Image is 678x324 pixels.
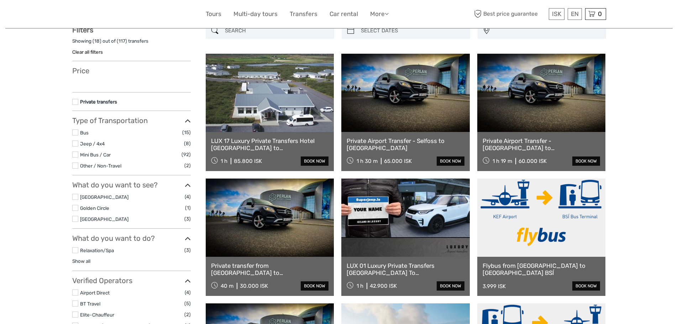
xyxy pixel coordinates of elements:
[221,283,233,289] span: 40 m
[206,9,221,19] a: Tours
[185,193,191,201] span: (4)
[552,10,561,17] span: ISK
[72,26,93,34] strong: Filters
[72,181,191,189] h3: What do you want to see?
[370,9,389,19] a: More
[184,215,191,223] span: (3)
[80,141,105,147] a: Jeep / 4x4
[72,116,191,125] h3: Type of Transportation
[473,8,547,20] span: Best price guarantee
[597,10,603,17] span: 0
[72,276,191,285] h3: Verified Operators
[483,283,506,290] div: 3.999 ISK
[347,262,464,277] a: LUX 01 Luxury Private Transfers [GEOGRAPHIC_DATA] To [GEOGRAPHIC_DATA]
[184,299,191,308] span: (5)
[234,158,262,164] div: 85.800 ISK
[182,150,191,159] span: (92)
[72,38,191,49] div: Showing ( ) out of ( ) transfers
[72,258,90,264] a: Show all
[233,9,278,19] a: Multi-day tours
[384,158,412,164] div: 65.000 ISK
[370,283,397,289] div: 42.900 ISK
[80,99,117,105] a: Private transfers
[80,216,128,222] a: [GEOGRAPHIC_DATA]
[301,281,329,291] a: book now
[80,163,121,169] a: Other / Non-Travel
[493,158,512,164] span: 1 h 19 m
[358,25,467,37] input: SELECT DATES
[483,137,600,152] a: Private Airport Transfer - [GEOGRAPHIC_DATA] to [GEOGRAPHIC_DATA]
[290,9,317,19] a: Transfers
[572,281,600,291] a: book now
[72,67,191,75] h3: Price
[357,283,363,289] span: 1 h
[483,262,600,277] a: Flybus from [GEOGRAPHIC_DATA] to [GEOGRAPHIC_DATA] BSÍ
[240,283,268,289] div: 30.000 ISK
[185,288,191,297] span: (4)
[357,158,378,164] span: 1 h 30 m
[184,246,191,254] span: (3)
[184,139,191,148] span: (8)
[94,38,100,44] label: 18
[301,156,329,166] a: book now
[211,137,329,152] a: LUX 17 Luxury Private Transfers Hotel [GEOGRAPHIC_DATA] to [GEOGRAPHIC_DATA]
[330,9,358,19] a: Car rental
[184,310,191,319] span: (2)
[572,156,600,166] a: book now
[80,152,111,158] a: Mini Bus / Car
[119,38,125,44] label: 117
[182,128,191,137] span: (15)
[211,262,329,277] a: Private transfer from [GEOGRAPHIC_DATA] to [GEOGRAPHIC_DATA]
[185,204,191,212] span: (1)
[568,8,582,20] div: EN
[221,158,227,164] span: 1 h
[80,130,89,136] a: Bus
[80,312,114,318] a: Elite-Chauffeur
[519,158,547,164] div: 60.000 ISK
[80,248,114,253] a: Relaxation/Spa
[80,205,109,211] a: Golden Circle
[80,194,128,200] a: [GEOGRAPHIC_DATA]
[222,25,331,37] input: SEARCH
[347,137,464,152] a: Private Airport Transfer - Selfoss to [GEOGRAPHIC_DATA]
[80,301,100,307] a: BT Travel
[72,234,191,243] h3: What do you want to do?
[72,49,103,55] a: Clear all filters
[184,161,191,170] span: (2)
[80,290,110,296] a: Airport Direct
[437,156,464,166] a: book now
[437,281,464,291] a: book now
